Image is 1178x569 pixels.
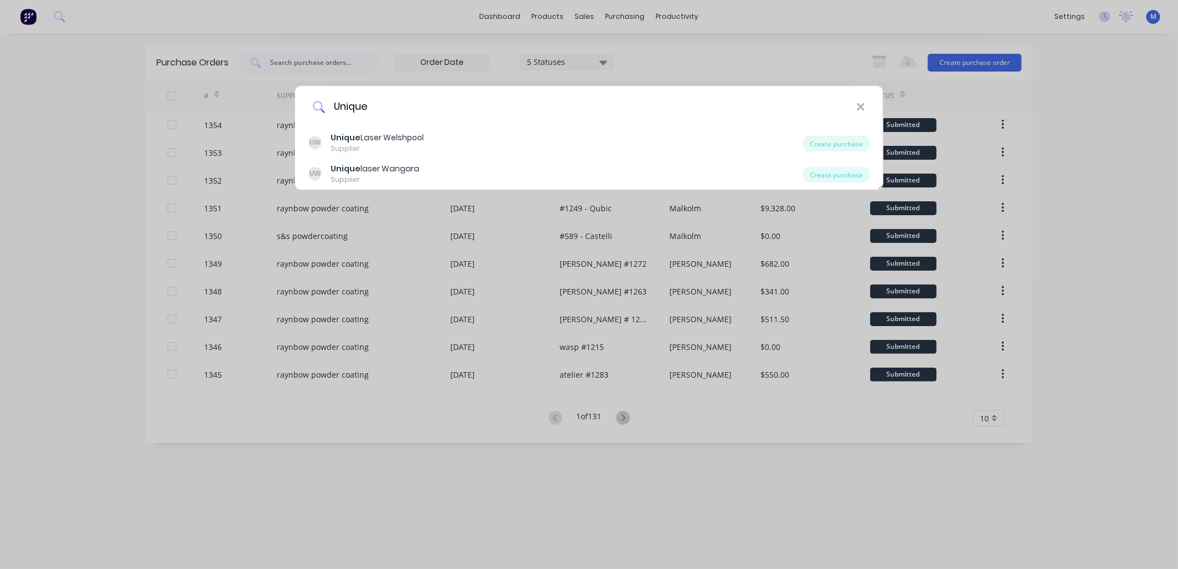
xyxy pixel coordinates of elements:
[331,163,360,174] b: Unique
[331,175,419,185] div: Supplier
[331,132,360,143] b: Unique
[331,144,424,154] div: Supplier
[308,136,322,149] div: UW
[803,136,870,151] div: Create purchase
[331,163,419,175] div: laser Wangara
[325,86,856,128] input: Enter a supplier name to create a new order...
[803,167,870,182] div: Create purchase
[308,167,322,180] div: UW
[331,132,424,144] div: Laser Welshpool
